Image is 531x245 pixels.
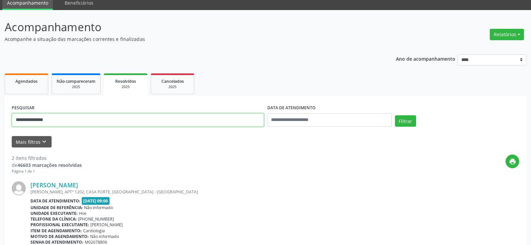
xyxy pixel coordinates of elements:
span: Não informado [90,234,119,239]
span: Não compareceram [57,78,95,84]
button: Mais filtroskeyboard_arrow_down [12,136,52,148]
img: img [12,181,26,195]
span: [PHONE_NUMBER] [78,216,114,222]
b: Profissional executante: [30,222,89,228]
div: Página 1 de 1 [12,169,82,174]
div: [PERSON_NAME], APTº 1202, CASA FORTE, [GEOGRAPHIC_DATA] - [GEOGRAPHIC_DATA] [30,189,519,195]
button: Relatórios [490,29,524,40]
b: Motivo de agendamento: [30,234,89,239]
span: Não informado [84,205,113,210]
div: 2025 [57,84,95,89]
span: [PERSON_NAME] [90,222,123,228]
p: Acompanhe a situação das marcações correntes e finalizadas [5,36,370,43]
span: [DATE] 09:00 [82,197,110,205]
p: Acompanhamento [5,19,370,36]
div: 2025 [109,84,143,89]
strong: 46603 marcações resolvidas [17,162,82,168]
button: print [506,155,519,168]
i: print [509,158,516,165]
span: Hse [79,210,86,216]
span: Cardiologia [83,228,105,234]
span: M02678806 [85,239,107,245]
b: Item de agendamento: [30,228,82,234]
span: Agendados [15,78,38,84]
i: keyboard_arrow_down [41,138,48,145]
button: Filtrar [395,115,416,127]
div: de [12,162,82,169]
b: Data de atendimento: [30,198,80,204]
div: 2025 [156,84,189,89]
b: Unidade executante: [30,210,78,216]
p: Ano de acompanhamento [396,54,455,63]
span: Cancelados [161,78,184,84]
label: DATA DE ATENDIMENTO [267,103,316,113]
div: 2 itens filtrados [12,155,82,162]
b: Unidade de referência: [30,205,83,210]
label: PESQUISAR [12,103,35,113]
a: [PERSON_NAME] [30,181,78,189]
span: Resolvidos [115,78,136,84]
b: Senha de atendimento: [30,239,83,245]
b: Telefone da clínica: [30,216,77,222]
